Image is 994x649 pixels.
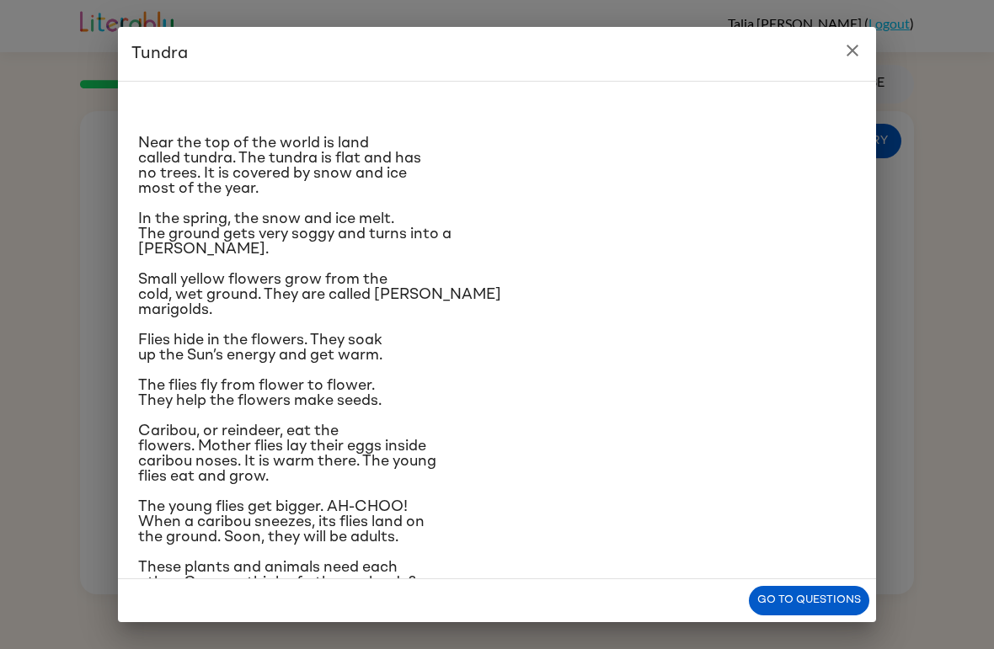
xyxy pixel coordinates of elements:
[138,378,382,408] span: The flies fly from flower to flower. They help the flowers make seeds.
[749,586,869,615] button: Go to questions
[138,136,421,196] span: Near the top of the world is land called tundra. The tundra is flat and has no trees. It is cover...
[138,423,436,484] span: Caribou, or reindeer, eat the flowers. Mother flies lay their eggs inside caribou noses. It is wa...
[138,560,416,590] span: These plants and animals need each other. Can you think of others who do?
[836,34,869,67] button: close
[118,27,876,81] h2: Tundra
[138,332,382,363] span: Flies hide in the flowers. They soak up the Sun’s energy and get warm.
[138,499,425,545] span: The young flies get bigger. AH-CHOO! When a caribou sneezes, its flies land on the ground. Soon, ...
[138,211,452,257] span: In the spring, the snow and ice melt. The ground gets very soggy and turns into a [PERSON_NAME].
[138,272,501,317] span: Small yellow flowers grow from the cold, wet ground. They are called [PERSON_NAME] marigolds.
